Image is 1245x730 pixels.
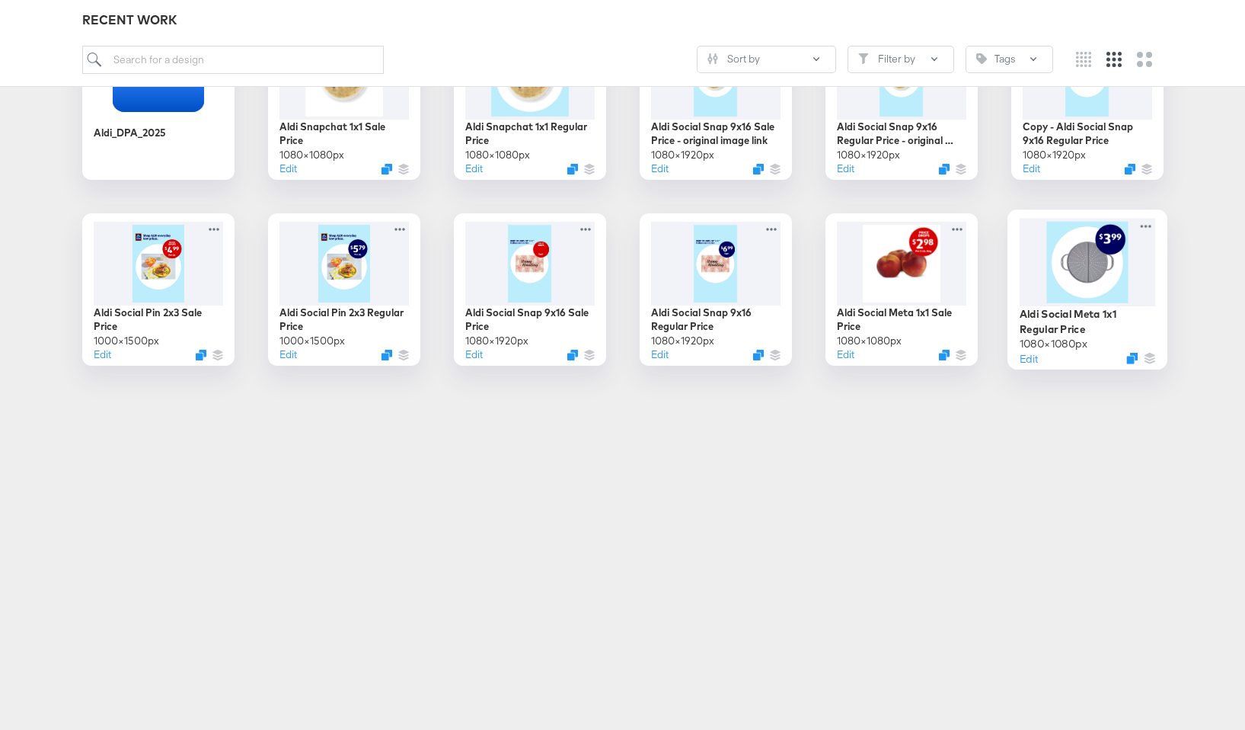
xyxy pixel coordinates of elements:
svg: Sliders [707,53,718,64]
div: 1080 × 1080 px [837,334,902,348]
button: TagTags [966,46,1053,73]
div: Aldi Social Snap 9x16 Sale Price [465,306,595,334]
div: Aldi Social Snap 9x16 Sale Price - original image link [651,120,781,148]
svg: Duplicate [567,350,578,360]
button: Edit [465,162,483,176]
button: SlidersSort by [697,46,836,73]
div: 1080 × 1920 px [465,334,528,348]
svg: Filter [858,53,869,64]
div: RECENT WORK [82,11,1164,29]
div: Aldi Social Snap 9x16 Sale Price - original image link1080×1920pxEditDuplicate [640,27,792,180]
button: Edit [837,162,854,176]
button: FilterFilter by [848,46,954,73]
div: Aldi Social Snap 9x16 Sale Price1080×1920pxEditDuplicate [454,213,606,366]
div: Aldi Social Meta 1x1 Sale Price1080×1080pxEditDuplicate [825,213,978,366]
button: Edit [279,162,297,176]
div: 1080 × 1080 px [1019,336,1087,351]
button: Edit [94,347,111,362]
svg: Tag [976,53,987,64]
div: 1080 × 1080 px [279,148,344,162]
button: Edit [279,347,297,362]
svg: Duplicate [381,350,392,360]
svg: Large grid [1137,52,1152,67]
button: Edit [651,347,669,362]
div: Aldi Social Snap 9x16 Regular Price1080×1920pxEditDuplicate [640,213,792,366]
div: Aldi Snapchat 1x1 Regular Price [465,120,595,148]
div: Aldi Social Pin 2x3 Regular Price1000×1500pxEditDuplicate [268,213,420,366]
button: Edit [651,162,669,176]
div: Aldi Social Snap 9x16 Regular Price - original image link1080×1920pxEditDuplicate [825,27,978,180]
div: Aldi Snapchat 1x1 Sale Price1080×1080pxEditDuplicate [268,27,420,180]
div: 1080 × 1080 px [465,148,530,162]
svg: Duplicate [939,350,950,360]
div: 1000 × 1500 px [279,334,345,348]
div: 1080 × 1920 px [651,334,714,348]
div: Aldi_DPA_2025 [82,27,235,180]
div: 1000 × 1500 px [94,334,159,348]
div: Aldi_DPA_2025 [94,126,166,140]
input: Search for a design [82,46,384,74]
svg: Small grid [1076,52,1091,67]
svg: Duplicate [1125,164,1135,174]
button: Edit [1023,162,1040,176]
div: Aldi Snapchat 1x1 Regular Price1080×1080pxEditDuplicate [454,27,606,180]
svg: Duplicate [753,164,764,174]
svg: Duplicate [381,164,392,174]
div: Aldi Social Meta 1x1 Regular Price [1019,306,1155,336]
svg: Duplicate [567,164,578,174]
div: Copy - Aldi Social Snap 9x16 Regular Price [1023,120,1152,148]
svg: Duplicate [939,164,950,174]
div: 1080 × 1920 px [1023,148,1086,162]
div: Aldi Social Meta 1x1 Sale Price [837,306,966,334]
div: Aldi Snapchat 1x1 Sale Price [279,120,409,148]
button: Edit [1019,351,1037,365]
div: Aldi Social Snap 9x16 Regular Price - original image link [837,120,966,148]
svg: Duplicate [1126,353,1138,364]
svg: Duplicate [753,350,764,360]
button: Edit [465,347,483,362]
svg: Medium grid [1106,52,1122,67]
div: Copy - Aldi Social Snap 9x16 Regular Price1080×1920pxEditDuplicate [1011,27,1164,180]
div: Aldi Social Pin 2x3 Sale Price1000×1500pxEditDuplicate [82,213,235,366]
svg: Duplicate [196,350,206,360]
div: 1080 × 1920 px [837,148,900,162]
div: Aldi Social Meta 1x1 Regular Price1080×1080pxEditDuplicate [1007,210,1167,370]
div: Aldi Social Pin 2x3 Sale Price [94,306,223,334]
button: Edit [837,347,854,362]
div: Aldi Social Snap 9x16 Regular Price [651,306,781,334]
div: Aldi Social Pin 2x3 Regular Price [279,306,409,334]
div: 1080 × 1920 px [651,148,714,162]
